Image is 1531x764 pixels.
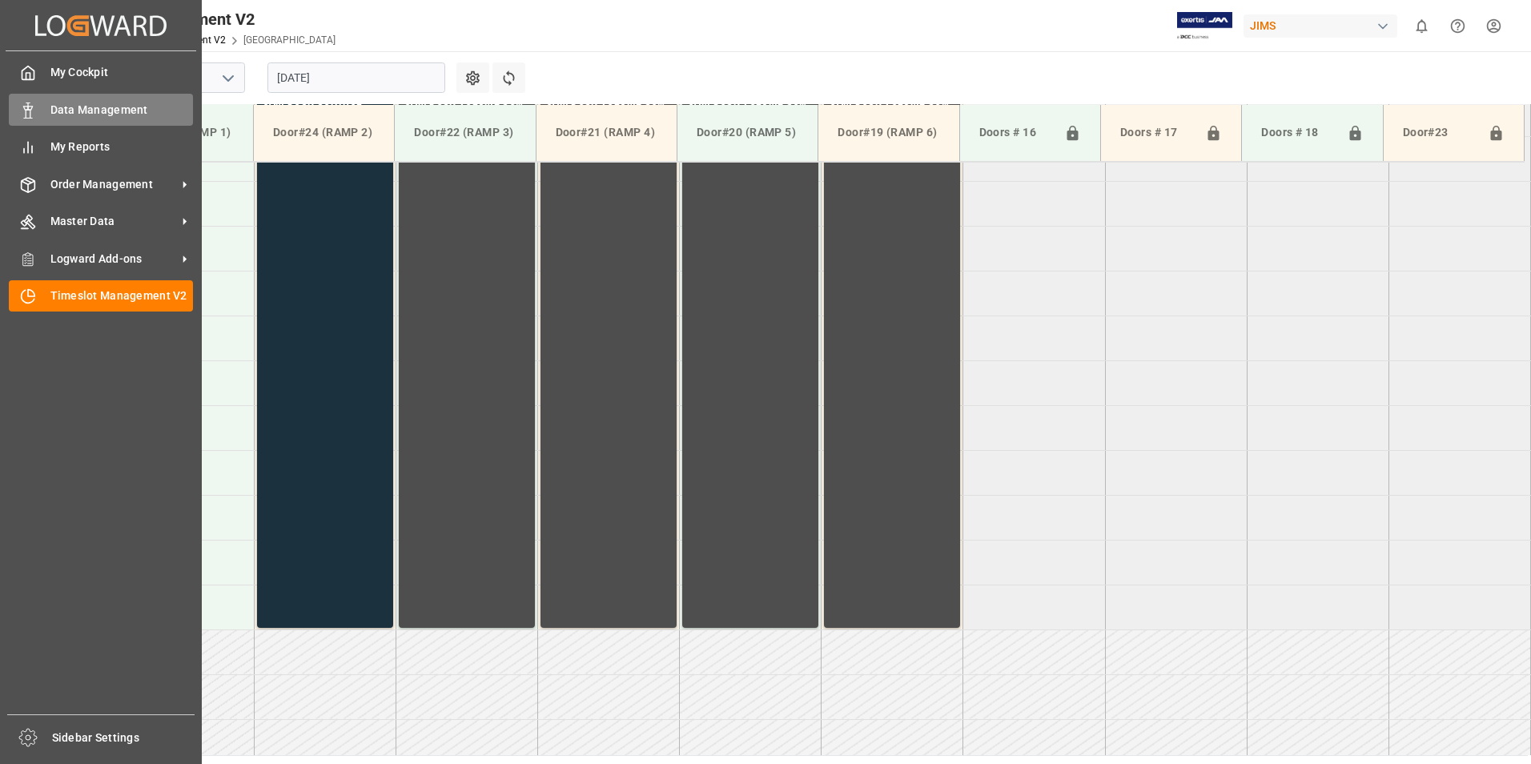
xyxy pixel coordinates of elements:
div: Door#20 (RAMP 5) [690,118,805,147]
span: Sidebar Settings [52,730,195,746]
a: Timeslot Management V2 [9,280,193,312]
div: Door#24 (RAMP 2) [267,118,381,147]
div: JIMS [1244,14,1397,38]
div: Doors # 18 [1255,118,1340,148]
div: Timeslot Management V2 [70,7,336,31]
span: Data Management [50,102,194,119]
div: Door#22 (RAMP 3) [408,118,522,147]
img: Exertis%20JAM%20-%20Email%20Logo.jpg_1722504956.jpg [1177,12,1232,40]
button: show 0 new notifications [1404,8,1440,44]
div: Doors # 17 [1114,118,1199,148]
span: Logward Add-ons [50,251,177,267]
div: Door#21 (RAMP 4) [549,118,664,147]
button: JIMS [1244,10,1404,41]
span: Order Management [50,176,177,193]
div: Door#19 (RAMP 6) [831,118,946,147]
a: Data Management [9,94,193,125]
a: My Cockpit [9,57,193,88]
span: Master Data [50,213,177,230]
span: My Cockpit [50,64,194,81]
div: Door#23 [1396,118,1481,148]
button: Help Center [1440,8,1476,44]
input: DD.MM.YYYY [267,62,445,93]
span: My Reports [50,139,194,155]
span: Timeslot Management V2 [50,288,194,304]
button: open menu [215,66,239,90]
div: Doors # 16 [973,118,1058,148]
